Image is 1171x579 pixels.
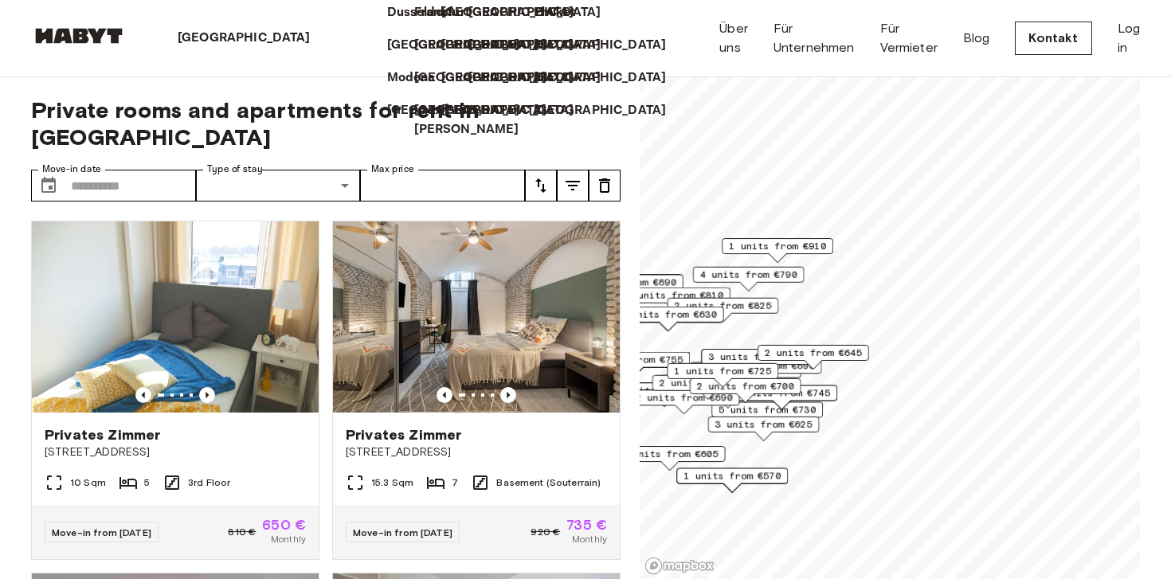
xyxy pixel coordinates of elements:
[626,288,723,303] span: 2 units from €810
[620,307,717,322] span: 3 units from €630
[199,387,215,403] button: Previous image
[45,425,160,444] span: Privates Zimmer
[188,475,230,490] span: 3rd Floor
[614,446,726,471] div: Map marker
[690,378,801,403] div: Map marker
[700,268,797,282] span: 4 units from €790
[207,162,263,176] label: Type of stay
[31,221,319,560] a: Marketing picture of unit DE-02-011-001-01HFPrevious imagePrevious imagePrivates Zimmer[STREET_AD...
[262,518,306,532] span: 650 €
[414,68,547,88] p: [GEOGRAPHIC_DATA]
[534,101,667,120] p: [GEOGRAPHIC_DATA]
[572,532,607,546] span: Monthly
[387,68,452,88] a: Modena
[534,3,592,22] a: Phuket
[722,238,833,263] div: Map marker
[534,36,683,55] a: [GEOGRAPHIC_DATA]
[718,358,815,373] span: 6 units from €690
[414,36,563,55] a: [GEOGRAPHIC_DATA]
[437,387,452,403] button: Previous image
[441,101,590,120] a: [GEOGRAPHIC_DATA]
[346,444,607,460] span: [STREET_ADDRESS]
[683,468,781,483] span: 1 units from €570
[729,239,826,253] span: 1 units from €910
[414,101,563,139] a: [GEOGRAPHIC_DATA][PERSON_NAME]
[619,288,730,312] div: Map marker
[963,29,990,48] a: Blog
[701,349,813,374] div: Map marker
[387,36,536,55] a: [GEOGRAPHIC_DATA]
[612,307,723,331] div: Map marker
[534,68,667,88] p: [GEOGRAPHIC_DATA]
[1118,19,1140,57] a: Log in
[572,274,683,299] div: Map marker
[693,267,805,291] div: Map marker
[441,3,590,22] a: [GEOGRAPHIC_DATA]
[765,346,862,360] span: 2 units from €645
[726,385,837,410] div: Map marker
[578,352,690,377] div: Map marker
[1015,22,1091,55] a: Kontakt
[566,518,607,532] span: 735 €
[719,19,748,57] a: Über uns
[52,526,151,538] span: Move-in from [DATE]
[414,3,470,22] p: Frankfurt
[758,345,869,370] div: Map marker
[31,28,127,44] img: Habyt
[613,307,724,331] div: Map marker
[531,525,560,539] span: 920 €
[468,36,617,55] a: [GEOGRAPHIC_DATA]
[708,350,805,364] span: 3 units from €800
[387,68,436,88] p: Modena
[880,19,938,57] a: Für Vermieter
[414,3,486,22] a: Frankfurt
[629,389,740,414] div: Map marker
[452,475,458,490] span: 7
[333,221,620,413] img: Marketing picture of unit DE-02-004-006-05HF
[676,468,788,492] div: Map marker
[441,101,574,120] p: [GEOGRAPHIC_DATA]
[32,221,319,413] img: Marketing picture of unit DE-02-011-001-01HF
[726,385,837,409] div: Map marker
[500,387,516,403] button: Previous image
[468,68,617,88] a: [GEOGRAPHIC_DATA]
[371,475,413,490] span: 15.3 Sqm
[45,444,306,460] span: [STREET_ADDRESS]
[690,362,801,386] div: Map marker
[711,358,822,382] div: Map marker
[346,425,461,444] span: Privates Zimmer
[70,475,106,490] span: 10 Sqm
[733,385,830,400] span: 3 units from €745
[441,3,574,22] p: [GEOGRAPHIC_DATA]
[441,36,590,55] a: [GEOGRAPHIC_DATA]
[534,101,683,120] a: [GEOGRAPHIC_DATA]
[711,401,823,426] div: Map marker
[534,3,576,22] p: Phuket
[144,475,150,490] span: 5
[441,68,574,88] p: [GEOGRAPHIC_DATA]
[468,3,617,22] a: [GEOGRAPHIC_DATA]
[644,557,715,575] a: Mapbox logo
[468,68,601,88] p: [GEOGRAPHIC_DATA]
[675,299,772,313] span: 2 units from €825
[414,68,563,88] a: [GEOGRAPHIC_DATA]
[228,525,256,539] span: 810 €
[468,36,601,55] p: [GEOGRAPHIC_DATA]
[387,36,520,55] p: [GEOGRAPHIC_DATA]
[414,36,547,55] p: [GEOGRAPHIC_DATA]
[621,447,719,461] span: 3 units from €605
[496,475,601,490] span: Basement (Souterrain)
[534,36,667,55] p: [GEOGRAPHIC_DATA]
[468,3,601,22] p: [GEOGRAPHIC_DATA]
[652,375,764,400] div: Map marker
[668,298,779,323] div: Map marker
[715,417,813,432] span: 3 units from €625
[660,376,757,390] span: 2 units from €925
[332,221,621,560] a: Marketing picture of unit DE-02-004-006-05HFPrevious imagePrevious imagePrivates Zimmer[STREET_AD...
[31,96,621,151] span: Private rooms and apartments for rent in [GEOGRAPHIC_DATA]
[387,101,536,120] a: [GEOGRAPHIC_DATA]
[387,3,453,22] p: Dusseldorf
[441,68,590,88] a: [GEOGRAPHIC_DATA]
[667,363,778,388] div: Map marker
[135,387,151,403] button: Previous image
